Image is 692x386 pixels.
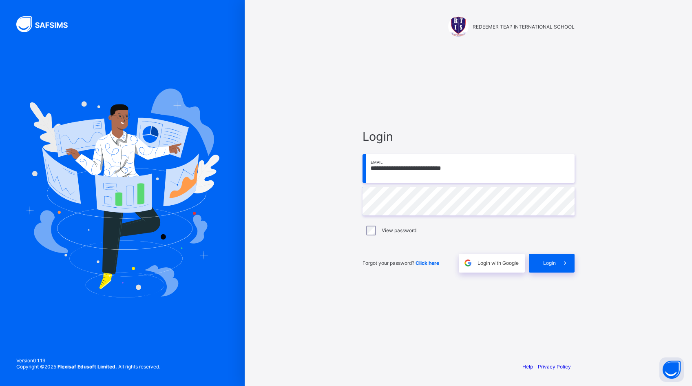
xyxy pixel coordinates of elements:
[382,227,416,233] label: View password
[16,357,160,364] span: Version 0.1.19
[522,364,533,370] a: Help
[57,364,117,370] strong: Flexisaf Edusoft Limited.
[363,260,439,266] span: Forgot your password?
[25,89,219,297] img: Hero Image
[473,24,575,30] span: REDEEMER TEAP INTERNATIONAL SCHOOL
[478,260,519,266] span: Login with Google
[659,357,684,382] button: Open asap
[16,364,160,370] span: Copyright © 2025 All rights reserved.
[16,16,77,32] img: SAFSIMS Logo
[363,129,575,144] span: Login
[416,260,439,266] a: Click here
[463,258,473,268] img: google.396cfc9801f0270233282035f929180a.svg
[538,364,571,370] a: Privacy Policy
[543,260,556,266] span: Login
